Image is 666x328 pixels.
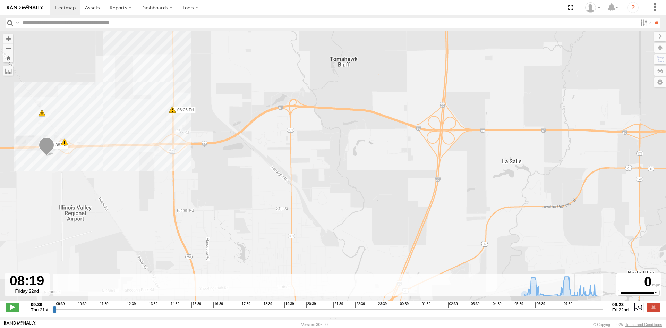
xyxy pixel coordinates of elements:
span: 09:39 [55,302,65,308]
div: Version: 306.00 [301,322,328,327]
span: Thu 21st Aug 2025 [31,307,48,312]
span: 03:39 [470,302,480,308]
img: rand-logo.svg [7,5,43,10]
a: Terms and Conditions [625,322,662,327]
div: 22 [39,110,45,117]
span: 13:39 [148,302,157,308]
span: 19:39 [284,302,294,308]
label: 06:26 Fri [172,107,196,113]
label: Measure [3,66,13,76]
a: Visit our Website [4,321,36,328]
span: 00:39 [399,302,409,308]
button: Zoom in [3,34,13,43]
span: 11:39 [99,302,109,308]
span: 22:39 [355,302,365,308]
span: 38258 [55,143,67,148]
span: 06:39 [535,302,545,308]
span: 01:39 [421,302,430,308]
strong: 09:23 [612,302,629,307]
span: 05:39 [514,302,523,308]
div: Joann Gibson [583,2,603,13]
span: 14:39 [170,302,179,308]
span: 12:39 [126,302,136,308]
label: Close [647,303,660,312]
label: Search Filter Options [638,18,652,28]
span: 04:39 [492,302,502,308]
label: Map Settings [654,77,666,87]
div: © Copyright 2025 - [593,322,662,327]
span: 21:39 [333,302,343,308]
span: 07:39 [563,302,572,308]
button: Zoom out [3,43,13,53]
span: 02:39 [448,302,458,308]
span: 16:39 [213,302,223,308]
span: Fri 22nd Aug 2025 [612,307,629,312]
label: Play/Stop [6,303,19,312]
div: 76 [61,138,68,145]
button: Zoom Home [3,53,13,62]
i: ? [627,2,639,13]
span: 10:39 [77,302,87,308]
label: Search Query [15,18,20,28]
span: 20:39 [306,302,316,308]
span: 15:39 [191,302,201,308]
strong: 09:39 [31,302,48,307]
span: 23:39 [377,302,387,308]
span: 18:39 [263,302,272,308]
span: 17:39 [241,302,250,308]
div: 0 [617,274,660,290]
